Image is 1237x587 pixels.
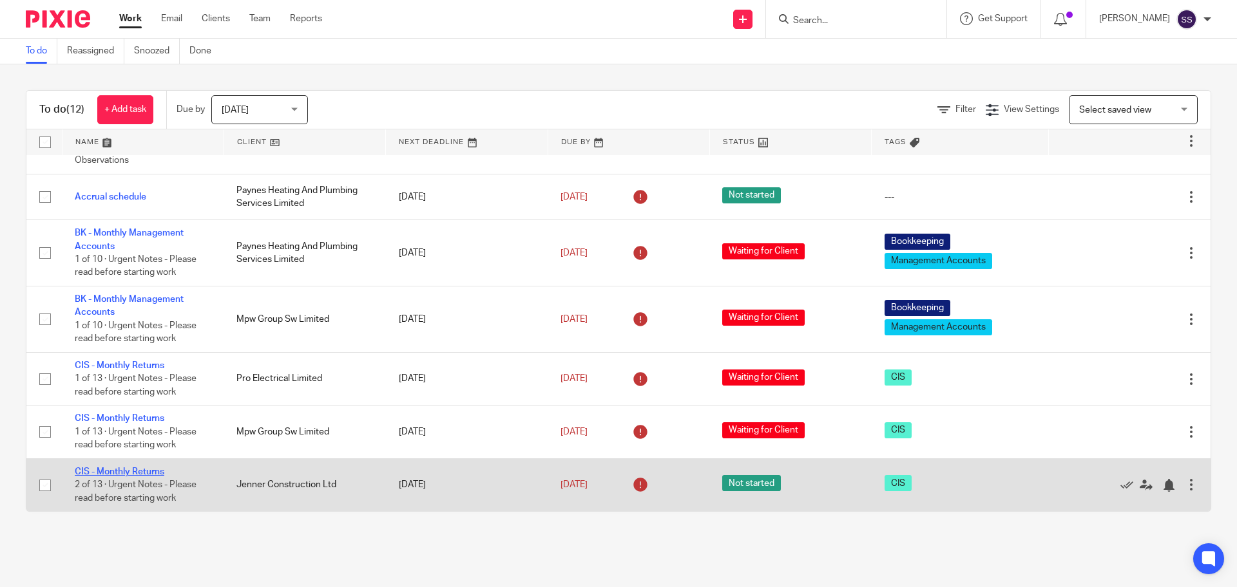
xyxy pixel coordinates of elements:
[97,95,153,124] a: + Add task
[224,220,385,286] td: Paynes Heating And Plumbing Services Limited
[75,255,197,277] span: 1 of 10 · Urgent Notes - Please read before starting work
[75,467,164,476] a: CIS - Monthly Returns
[386,405,548,458] td: [DATE]
[134,39,180,64] a: Snoozed
[885,138,906,145] span: Tags
[885,191,1036,203] div: ---
[561,427,588,436] span: [DATE]
[561,192,588,201] span: [DATE]
[224,458,385,511] td: Jenner Construction Ltd
[1099,12,1170,25] p: [PERSON_NAME]
[885,300,950,316] span: Bookkeeping
[161,12,182,25] a: Email
[885,422,912,438] span: CIS
[75,143,177,165] span: 0 of 3 · Training Notes and Observations
[75,321,197,344] span: 1 of 10 · Urgent Notes - Please read before starting work
[885,319,992,335] span: Management Accounts
[722,310,805,326] span: Waiting for Client
[722,369,805,386] span: Waiting for Client
[955,105,976,114] span: Filter
[561,315,588,324] span: [DATE]
[67,39,124,64] a: Reassigned
[224,286,385,353] td: Mpw Group Sw Limited
[224,352,385,405] td: Pro Electrical Limited
[386,352,548,405] td: [DATE]
[885,234,950,250] span: Bookkeeping
[189,39,221,64] a: Done
[1004,105,1059,114] span: View Settings
[224,405,385,458] td: Mpw Group Sw Limited
[722,422,805,438] span: Waiting for Client
[386,286,548,353] td: [DATE]
[75,374,197,396] span: 1 of 13 · Urgent Notes - Please read before starting work
[249,12,271,25] a: Team
[75,480,197,503] span: 2 of 13 · Urgent Notes - Please read before starting work
[26,10,90,28] img: Pixie
[39,103,84,116] h1: To do
[561,374,588,383] span: [DATE]
[290,12,322,25] a: Reports
[1120,478,1140,491] a: Mark as done
[177,103,205,116] p: Due by
[561,248,588,257] span: [DATE]
[119,12,142,25] a: Work
[386,174,548,219] td: [DATE]
[885,253,992,269] span: Management Accounts
[561,480,588,489] span: [DATE]
[75,427,197,450] span: 1 of 13 · Urgent Notes - Please read before starting work
[75,192,146,201] a: Accrual schedule
[885,369,912,386] span: CIS
[792,15,908,27] input: Search
[66,104,84,115] span: (12)
[722,187,781,203] span: Not started
[1176,9,1197,30] img: svg%3E
[978,14,1028,23] span: Get Support
[722,243,805,259] span: Waiting for Client
[722,475,781,491] span: Not started
[75,228,184,250] a: BK - Monthly Management Accounts
[224,174,385,219] td: Paynes Heating And Plumbing Services Limited
[26,39,57,64] a: To do
[75,295,184,317] a: BK - Monthly Management Accounts
[386,458,548,511] td: [DATE]
[75,414,164,423] a: CIS - Monthly Returns
[222,106,249,115] span: [DATE]
[75,361,164,370] a: CIS - Monthly Returns
[1079,106,1151,115] span: Select saved view
[386,220,548,286] td: [DATE]
[885,475,912,491] span: CIS
[202,12,230,25] a: Clients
